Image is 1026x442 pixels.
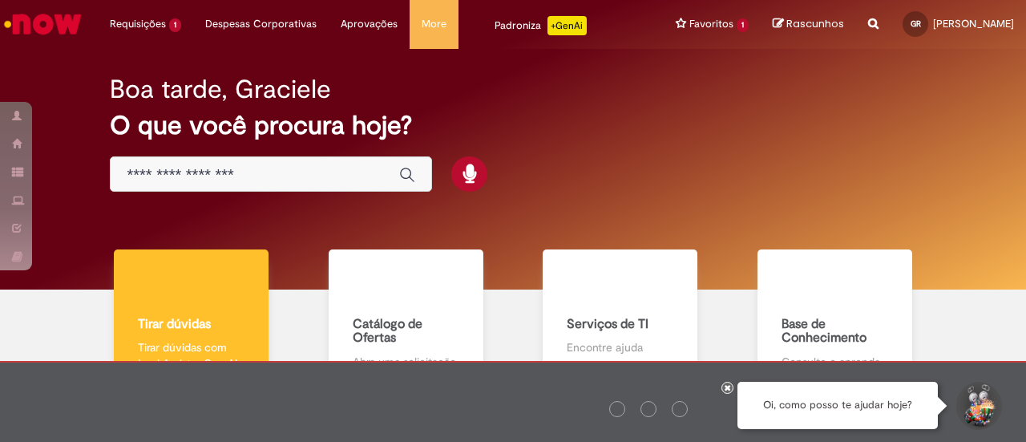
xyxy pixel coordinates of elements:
[676,406,684,416] img: logo_footer_linkedin.png
[591,16,630,35] p: +GenAi
[737,382,938,429] div: Oi, como posso te ajudar hoje?
[471,11,514,35] img: click_logo_yellow_360x200.png
[737,18,749,32] span: 1
[169,18,181,32] span: 1
[567,316,648,332] b: Serviços de TI
[110,112,915,140] h2: O que você procura hoje?
[513,249,728,388] a: Serviços de TI Encontre ajuda
[299,249,514,388] a: Catálogo de Ofertas Abra uma solicitação
[110,16,166,32] span: Requisições
[138,316,211,332] b: Tirar dúvidas
[110,75,331,103] h2: Boa tarde, Graciele
[277,379,370,411] img: logo_footer_ambev_rotulo_gray.png
[84,249,299,388] a: Tirar dúvidas Tirar dúvidas com Lupi Assist e Gen Ai
[786,16,844,31] span: Rascunhos
[689,16,733,32] span: Favoritos
[538,16,630,35] div: Padroniza
[205,16,317,32] span: Despesas Corporativas
[703,399,724,420] img: logo_footer_youtube.png
[341,16,398,32] span: Aprovações
[773,17,844,32] a: Rascunhos
[933,17,1014,30] span: [PERSON_NAME]
[2,8,84,40] img: ServiceNow
[331,78,354,101] img: happy-face.png
[138,339,244,371] p: Tirar dúvidas com Lupi Assist e Gen Ai
[422,16,446,32] span: More
[782,316,866,347] b: Base de Conhecimento
[353,316,422,347] b: Catálogo de Ofertas
[728,249,943,388] a: Base de Conhecimento Consulte e aprenda
[353,354,459,370] p: Abra uma solicitação
[567,339,673,355] p: Encontre ajuda
[954,382,1002,430] button: Iniciar Conversa de Suporte
[613,407,621,415] img: logo_footer_facebook.png
[782,354,888,370] p: Consulte e aprenda
[644,407,652,415] img: logo_footer_twitter.png
[911,18,921,29] span: GR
